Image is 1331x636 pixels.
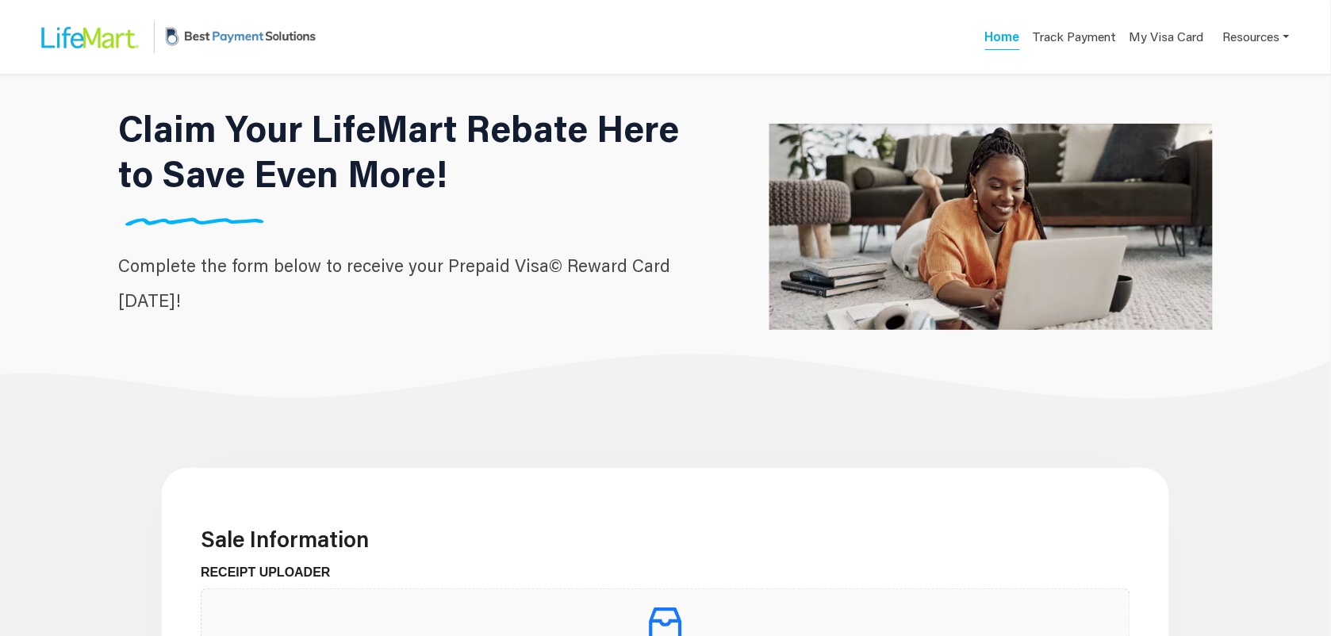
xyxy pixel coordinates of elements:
[1130,21,1204,53] a: My Visa Card
[985,28,1020,50] a: Home
[1033,28,1117,51] a: Track Payment
[201,526,1130,553] h3: Sale Information
[201,563,343,582] label: RECEIPT UPLOADER
[118,217,270,226] img: Divider
[769,42,1213,412] img: LifeMart Hero
[118,248,704,318] p: Complete the form below to receive your Prepaid Visa© Reward Card [DATE]!
[29,10,320,63] a: LifeMart LogoBPS Logo
[29,12,148,63] img: LifeMart Logo
[1223,21,1290,53] a: Resources
[161,10,320,63] img: BPS Logo
[118,105,704,196] h1: Claim Your LifeMart Rebate Here to Save Even More!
